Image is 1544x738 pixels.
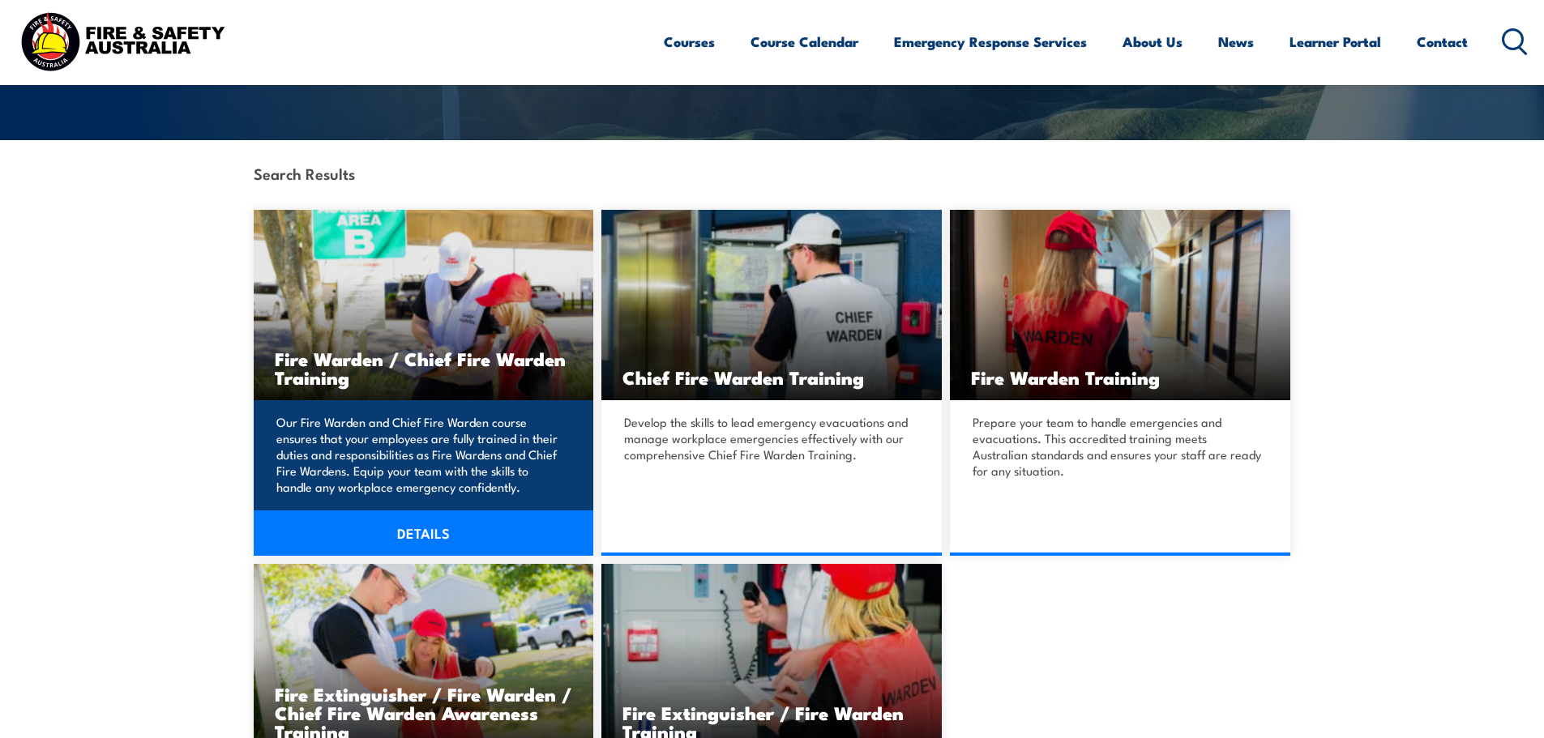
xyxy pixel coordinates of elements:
[751,20,858,63] a: Course Calendar
[950,210,1290,400] img: Fire Warden Training
[622,368,921,386] h3: Chief Fire Warden Training
[973,414,1263,479] p: Prepare your team to handle emergencies and evacuations. This accredited training meets Australia...
[254,510,594,556] a: DETAILS
[601,210,942,400] img: Chief Fire Warden Training
[1417,20,1468,63] a: Contact
[1290,20,1381,63] a: Learner Portal
[971,368,1269,386] h3: Fire Warden Training
[275,349,573,386] h3: Fire Warden / Chief Fire Warden Training
[276,414,567,495] p: Our Fire Warden and Chief Fire Warden course ensures that your employees are fully trained in the...
[254,210,594,400] a: Fire Warden / Chief Fire Warden Training
[664,20,715,63] a: Courses
[1123,20,1183,63] a: About Us
[254,162,355,184] strong: Search Results
[1218,20,1254,63] a: News
[894,20,1087,63] a: Emergency Response Services
[624,414,914,463] p: Develop the skills to lead emergency evacuations and manage workplace emergencies effectively wit...
[254,210,594,400] img: Fire Warden and Chief Fire Warden Training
